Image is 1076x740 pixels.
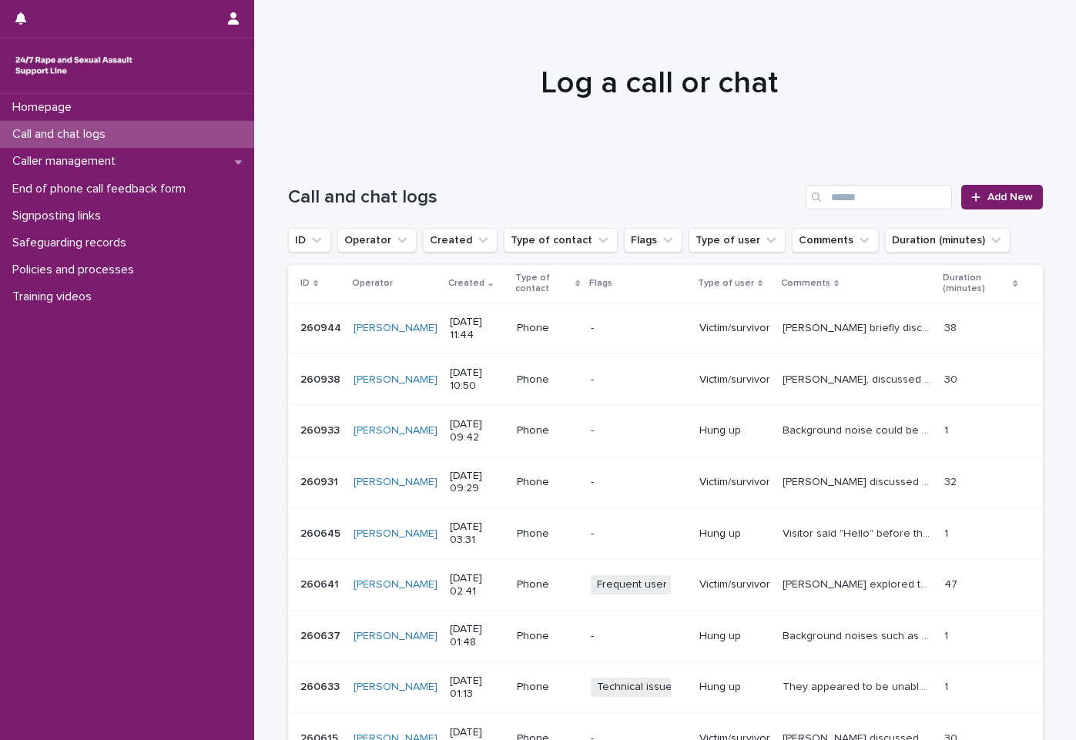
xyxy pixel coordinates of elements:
[288,405,1043,457] tr: 260933260933 [PERSON_NAME] [DATE] 09:42Phone-Hung upBackground noise could be heardBackground noi...
[288,611,1043,662] tr: 260637260637 [PERSON_NAME] [DATE] 01:48Phone-Hung upBackground noises such as moving around and a...
[517,373,578,387] p: Phone
[354,630,437,643] a: [PERSON_NAME]
[354,373,437,387] a: [PERSON_NAME]
[783,319,935,335] p: Kristy briefly discussed her past experience with SV and emotional abuse, perpetrated by her ex-p...
[944,421,951,437] p: 1
[517,424,578,437] p: Phone
[987,192,1033,203] span: Add New
[300,421,343,437] p: 260933
[354,527,437,541] a: [PERSON_NAME]
[517,630,578,643] p: Phone
[944,473,960,489] p: 32
[698,275,754,292] p: Type of user
[12,50,136,81] img: rhQMoQhaT3yELyF149Cw
[624,228,682,253] button: Flags
[961,185,1042,209] a: Add New
[354,681,437,694] a: [PERSON_NAME]
[591,373,687,387] p: -
[699,424,770,437] p: Hung up
[944,524,951,541] p: 1
[300,275,310,292] p: ID
[288,303,1043,354] tr: 260944260944 [PERSON_NAME] [DATE] 11:44Phone-Victim/survivor[PERSON_NAME] briefly discussed her p...
[282,65,1037,102] h1: Log a call or chat
[943,270,1009,298] p: Duration (minutes)
[699,630,770,643] p: Hung up
[6,236,139,250] p: Safeguarding records
[6,209,113,223] p: Signposting links
[944,575,960,591] p: 47
[944,370,960,387] p: 30
[6,127,118,142] p: Call and chat logs
[288,228,331,253] button: ID
[504,228,618,253] button: Type of contact
[591,527,687,541] p: -
[944,678,951,694] p: 1
[450,675,505,701] p: [DATE] 01:13
[450,470,505,496] p: [DATE] 09:29
[450,418,505,444] p: [DATE] 09:42
[591,630,687,643] p: -
[288,508,1043,560] tr: 260645260645 [PERSON_NAME] [DATE] 03:31Phone-Hung upVisitor said "Hello" before then hanging upVi...
[783,370,935,387] p: Natalie, discussed her thoughts and feelings surrounding a recent experience of SV by a close fam...
[450,623,505,649] p: [DATE] 01:48
[944,319,960,335] p: 38
[517,322,578,335] p: Phone
[591,322,687,335] p: -
[448,275,484,292] p: Created
[699,681,770,694] p: Hung up
[591,678,715,697] span: Technical issue - other
[352,275,393,292] p: Operator
[288,661,1043,713] tr: 260633260633 [PERSON_NAME] [DATE] 01:13PhoneTechnical issue - otherHung upThey appeared to be una...
[699,373,770,387] p: Victim/survivor
[288,354,1043,406] tr: 260938260938 [PERSON_NAME] [DATE] 10:50Phone-Victim/survivor[PERSON_NAME], discussed her thoughts...
[288,186,800,209] h1: Call and chat logs
[515,270,571,298] p: Type of contact
[300,524,344,541] p: 260645
[783,678,935,694] p: They appeared to be unable to hear me, however I could hear them
[783,575,935,591] p: Margret explored thoughts and feelings surrounding her experience of SV and the physical affects ...
[783,473,935,489] p: Lisa discussed her thoughts and feelings surrounding her recent experience with SV, and how this ...
[300,319,344,335] p: 260944
[354,424,437,437] a: [PERSON_NAME]
[783,627,935,643] p: Background noises such as moving around and a zipper could be heard before visitor hung up
[354,578,437,591] a: [PERSON_NAME]
[354,322,437,335] a: [PERSON_NAME]
[783,421,935,437] p: Background noise could be heard
[423,228,498,253] button: Created
[337,228,417,253] button: Operator
[6,182,198,196] p: End of phone call feedback form
[689,228,786,253] button: Type of user
[699,527,770,541] p: Hung up
[300,370,344,387] p: 260938
[591,424,687,437] p: -
[589,275,612,292] p: Flags
[450,367,505,393] p: [DATE] 10:50
[6,154,128,169] p: Caller management
[781,275,830,292] p: Comments
[450,316,505,342] p: [DATE] 11:44
[300,678,343,694] p: 260633
[699,322,770,335] p: Victim/survivor
[6,263,146,277] p: Policies and processes
[450,572,505,598] p: [DATE] 02:41
[783,524,935,541] p: Visitor said "Hello" before then hanging up
[517,578,578,591] p: Phone
[517,476,578,489] p: Phone
[300,473,341,489] p: 260931
[591,575,673,594] span: Frequent user
[6,290,104,304] p: Training videos
[450,521,505,547] p: [DATE] 03:31
[300,575,342,591] p: 260641
[288,457,1043,508] tr: 260931260931 [PERSON_NAME] [DATE] 09:29Phone-Victim/survivor[PERSON_NAME] discussed her thoughts ...
[6,100,84,115] p: Homepage
[300,627,344,643] p: 260637
[288,559,1043,611] tr: 260641260641 [PERSON_NAME] [DATE] 02:41PhoneFrequent userVictim/survivor[PERSON_NAME] explored th...
[699,476,770,489] p: Victim/survivor
[806,185,952,209] input: Search
[944,627,951,643] p: 1
[591,476,687,489] p: -
[354,476,437,489] a: [PERSON_NAME]
[517,527,578,541] p: Phone
[792,228,879,253] button: Comments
